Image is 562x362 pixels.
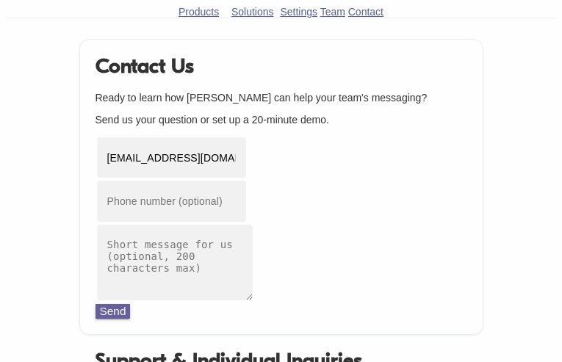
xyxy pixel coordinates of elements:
[96,114,467,126] p: Send us your question or set up a 20-minute demo.
[280,6,317,18] a: Settings
[96,136,248,179] input: Business email (required)
[96,54,467,78] h1: Contact Us
[96,304,131,319] button: Send
[231,6,274,18] a: Solutions
[320,6,345,18] a: Team
[96,179,248,222] input: Phone number (optional)
[179,6,219,18] a: Products
[96,92,467,104] p: Ready to learn how [PERSON_NAME] can help your team's messaging?
[348,6,383,18] a: Contact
